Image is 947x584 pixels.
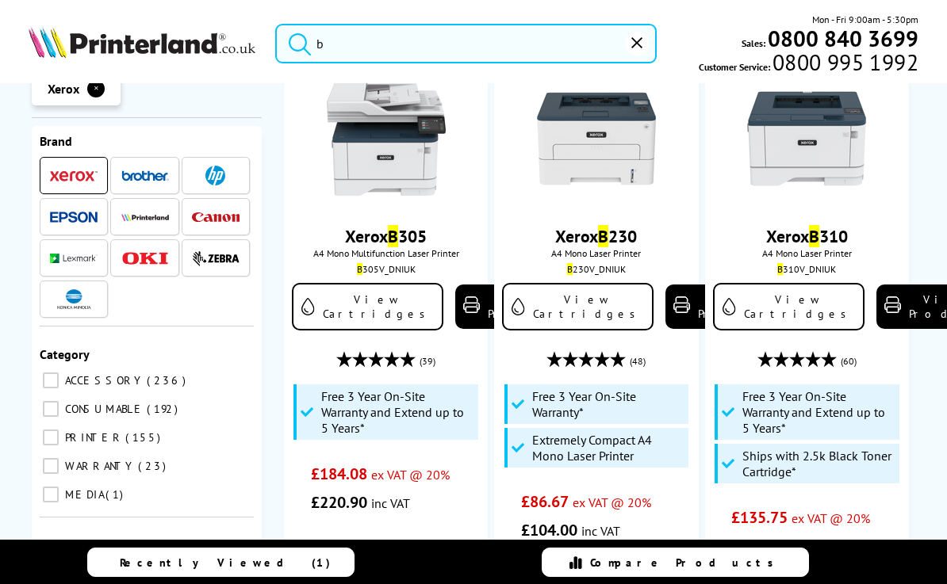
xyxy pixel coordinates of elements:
a: View Product [665,284,784,329]
img: XeroxB310-Front-Main-Small.jpg [747,79,866,198]
a: Printerland Logo [29,26,255,61]
span: 155 [125,430,164,445]
img: Xerox [50,170,98,181]
span: Customer Service: [699,55,918,74]
li: 1.3p per mono page [311,536,462,579]
span: inc VAT [371,495,410,511]
a: XeroxB310 [766,225,848,247]
img: Epson [50,212,98,223]
input: MEDIA 1 [43,487,59,502]
mark: B [598,225,608,247]
a: XeroxB305 [345,225,427,247]
span: £86.67 [521,491,569,512]
a: Recently Viewed (1) [87,548,354,577]
span: ex VAT @ 20% [573,494,651,510]
span: Recently Viewed (1) [120,555,331,570]
div: 310V_DNIUK [717,263,897,275]
span: £135.75 [731,507,788,528]
img: Printerland [121,213,169,221]
span: MEDIA [61,487,104,502]
span: Compare Products [590,555,782,570]
img: Xerox-B305-Front-Small.jpg [327,79,446,198]
span: Extremely Compact A4 Mono Laser Printer [532,432,685,464]
span: ex VAT @ 20% [792,510,870,526]
span: A4 Mono Laser Printer [502,247,690,259]
span: CONSUMABLE [61,402,145,416]
mark: B [809,225,819,247]
mark: B [777,263,783,275]
input: ACCESSORY 236 [43,372,59,388]
img: Zebra [192,250,240,266]
a: View Cartridges [713,283,865,330]
span: (60) [841,346,857,376]
span: £220.90 [311,492,367,513]
span: 23 [138,459,170,473]
img: Brother [121,170,169,181]
span: Paper Size [40,537,96,553]
a: View Product [455,284,574,329]
input: CONSUMABLE 192 [43,401,59,417]
img: Printerland Logo [29,26,255,58]
button: ✕ [87,80,105,97]
span: Free 3 Year On-Site Warranty and Extend up to 5 Years* [321,388,474,436]
span: 0800 995 1992 [770,55,918,70]
input: Search product or brand [275,24,657,63]
span: Sales: [742,36,765,51]
img: Canon [192,212,240,223]
img: Xerox-B230-Front-Main-Small.jpg [537,79,656,198]
span: PRINTER [61,430,124,445]
div: 230V_DNIUK [506,263,686,275]
span: WARRANTY [61,459,136,473]
span: A4 Mono Multifunction Laser Printer [292,247,480,259]
span: (39) [420,346,435,376]
input: WARRANTY 23 [43,458,59,474]
span: Category [40,346,90,362]
span: Free 3 Year On-Site Warranty* [532,388,685,420]
a: XeroxB230 [555,225,637,247]
span: £162.90 [731,536,788,556]
span: Xerox [48,81,79,97]
span: Mon - Fri 9:00am - 5:30pm [812,12,918,27]
span: 1 [105,487,127,502]
span: Ships with 2.5k Black Toner Cartridge* [742,448,895,479]
img: HP [205,166,225,185]
mark: B [357,263,362,275]
input: PRINTER 155 [43,429,59,445]
span: (48) [630,346,646,376]
span: inc VAT [792,539,830,555]
mark: B [567,263,573,275]
span: A4 Mono Laser Printer [713,247,901,259]
span: £104.00 [521,520,577,540]
a: Compare Products [542,548,808,577]
span: ex VAT @ 20% [371,467,450,483]
img: OKI [121,252,169,265]
span: Brand [40,133,72,149]
div: 305V_DNIUK [296,263,476,275]
img: Konica Minolta [57,289,91,309]
span: 236 [147,373,190,387]
span: inc VAT [581,523,620,539]
a: 0800 840 3699 [765,31,918,46]
b: 0800 840 3699 [768,24,918,53]
img: Lexmark [50,254,98,263]
span: Free 3 Year On-Site Warranty and Extend up to 5 Years* [742,388,895,436]
mark: B [388,225,398,247]
a: View Cartridges [502,283,654,330]
span: ACCESSORY [61,373,145,387]
span: 192 [147,402,182,416]
span: £184.08 [311,464,367,484]
a: View Cartridges [292,283,443,330]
